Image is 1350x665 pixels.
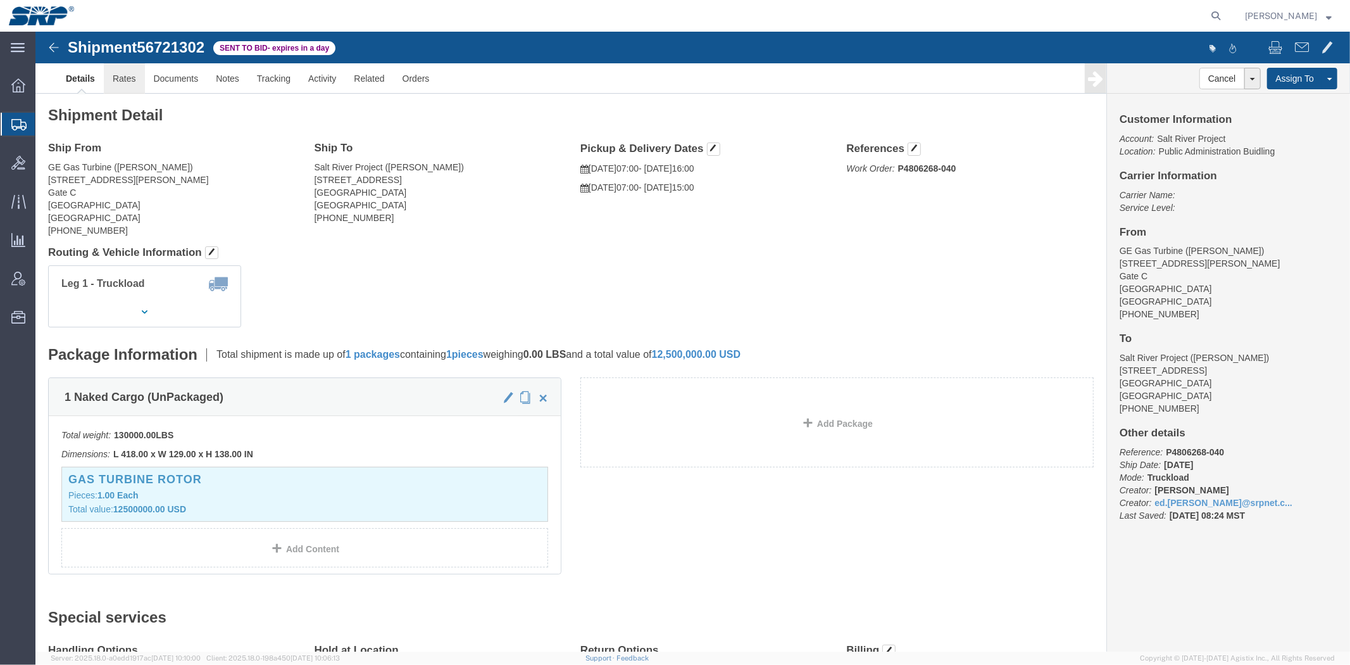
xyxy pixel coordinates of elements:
img: logo [9,6,74,25]
a: Feedback [616,654,649,662]
button: [PERSON_NAME] [1244,8,1332,23]
span: Client: 2025.18.0-198a450 [206,654,340,662]
span: Copyright © [DATE]-[DATE] Agistix Inc., All Rights Reserved [1140,653,1335,664]
span: [DATE] 10:10:00 [151,654,201,662]
a: Support [585,654,617,662]
span: Marissa Camacho [1245,9,1317,23]
span: [DATE] 10:06:13 [291,654,340,662]
iframe: FS Legacy Container [35,32,1350,652]
span: Server: 2025.18.0-a0edd1917ac [51,654,201,662]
